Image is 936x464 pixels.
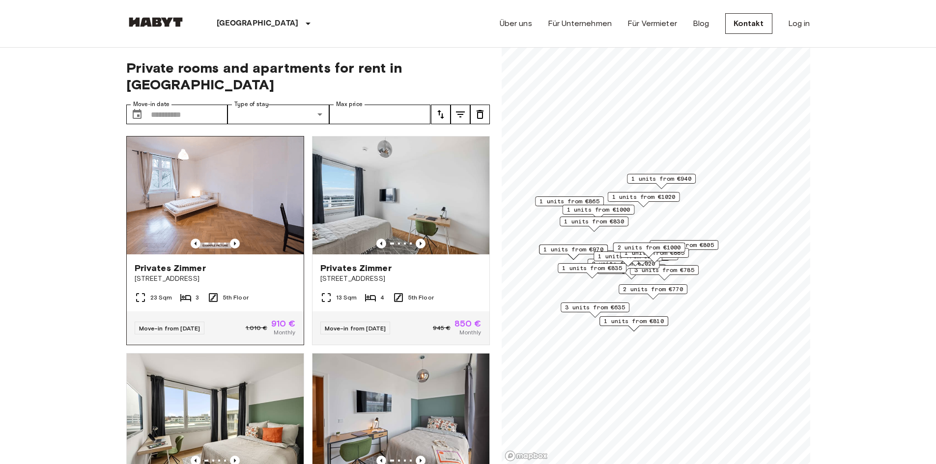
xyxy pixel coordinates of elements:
label: Type of stay [234,100,269,109]
button: tune [451,105,470,124]
a: Marketing picture of unit DE-02-012-002-03HFPrevious imagePrevious imagePrivates Zimmer[STREET_AD... [126,136,304,345]
div: Map marker [599,316,668,331]
span: Privates Zimmer [320,262,392,274]
span: Move-in from [DATE] [325,325,386,332]
div: Map marker [613,243,685,258]
a: Für Vermieter [627,18,677,29]
div: Map marker [558,263,626,278]
div: Map marker [619,284,687,300]
div: Map marker [620,248,689,263]
a: Blog [693,18,709,29]
span: 1 units from €875 [598,252,658,261]
span: 3 units from €785 [634,266,694,274]
a: Marketing picture of unit DE-02-022-004-04HFPrevious imagePrevious imagePrivates Zimmer[STREET_AD... [312,136,490,345]
span: 1 units from €805 [654,241,714,249]
span: 1 units from €835 [562,264,622,273]
a: Mapbox logo [505,450,548,462]
label: Max price [336,100,363,109]
button: tune [470,105,490,124]
img: Marketing picture of unit DE-02-022-004-04HF [312,136,489,254]
span: Monthly [274,328,295,337]
span: 945 € [433,324,451,332]
div: Map marker [594,251,662,267]
span: 5th Floor [408,293,434,302]
span: 4 [380,293,384,302]
span: 1 units from €940 [631,174,691,183]
button: Previous image [376,239,386,248]
img: Marketing picture of unit DE-02-012-002-03HF [127,136,304,254]
span: [STREET_ADDRESS] [135,274,296,284]
button: Choose date [127,105,147,124]
div: Map marker [561,302,629,318]
a: Für Unternehmen [548,18,612,29]
span: 1 units from €865 [539,197,599,206]
span: Privates Zimmer [135,262,206,274]
span: 1 units from €1020 [612,192,675,201]
button: Previous image [230,239,240,248]
span: 23 Sqm [150,293,172,302]
span: 1 units from €830 [564,217,624,226]
img: Habyt [126,17,185,27]
button: Previous image [191,239,200,248]
span: Monthly [459,328,481,337]
div: Map marker [630,265,699,280]
div: Map marker [539,245,608,260]
button: Previous image [416,239,425,248]
label: Move-in date [133,100,170,109]
span: 3 units from €635 [565,303,625,312]
a: Über uns [500,18,532,29]
span: 1 units from €810 [604,317,664,326]
div: Map marker [607,192,680,207]
div: Map marker [560,217,628,232]
span: 1 units from €1000 [567,205,630,214]
span: 1.010 € [246,324,267,332]
button: tune [431,105,451,124]
span: [STREET_ADDRESS] [320,274,482,284]
span: 1 units from €1010 [610,251,674,260]
div: Map marker [535,196,604,212]
a: Kontakt [725,13,772,34]
span: 910 € [271,319,296,328]
div: Map marker [650,240,718,255]
p: [GEOGRAPHIC_DATA] [217,18,299,29]
span: 5th Floor [223,293,249,302]
span: 2 units from €1000 [617,243,681,252]
span: 850 € [454,319,482,328]
span: 3 [196,293,199,302]
div: Map marker [627,174,696,189]
span: Move-in from [DATE] [139,325,200,332]
span: 2 units from €770 [623,285,683,294]
span: 1 units from €970 [543,245,603,254]
div: Map marker [562,205,634,220]
span: 13 Sqm [336,293,357,302]
span: Private rooms and apartments for rent in [GEOGRAPHIC_DATA] [126,59,490,93]
a: Log in [788,18,810,29]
